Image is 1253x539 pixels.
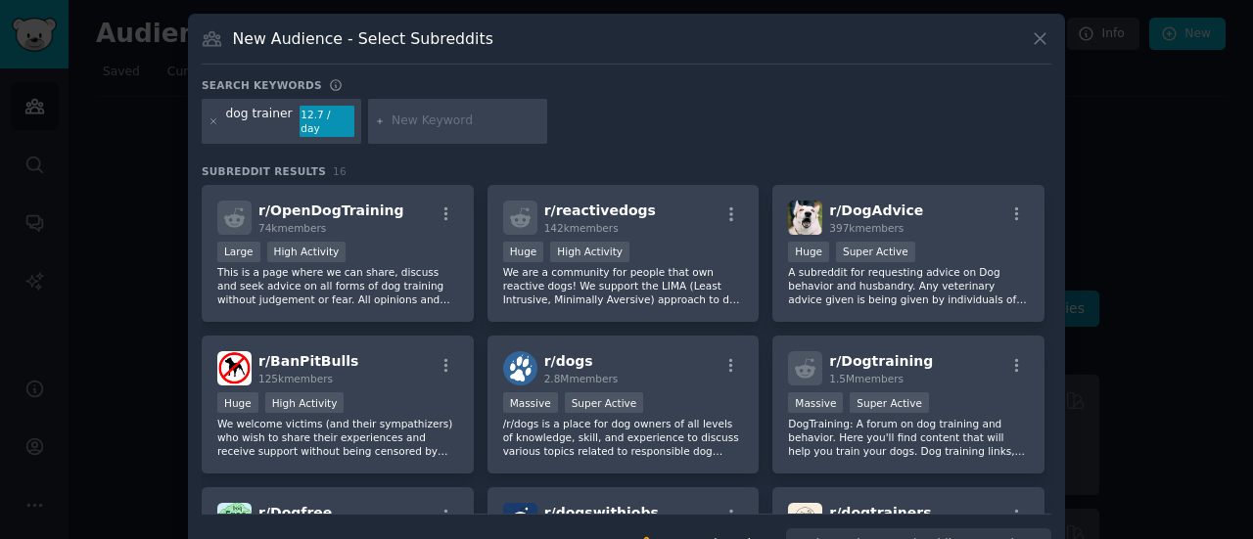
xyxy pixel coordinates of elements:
[265,392,345,413] div: High Activity
[503,417,744,458] p: /r/dogs is a place for dog owners of all levels of knowledge, skill, and experience to discuss va...
[267,242,347,262] div: High Activity
[217,503,252,537] img: Dogfree
[565,392,644,413] div: Super Active
[829,202,923,218] span: r/ DogAdvice
[829,353,933,369] span: r/ Dogtraining
[503,392,558,413] div: Massive
[503,351,537,385] img: dogs
[829,505,931,520] span: r/ dogtrainers
[850,392,929,413] div: Super Active
[788,265,1029,306] p: A subreddit for requesting advice on Dog behavior and husbandry. Any veterinary advice given is b...
[392,112,540,130] input: New Keyword
[258,505,332,520] span: r/ Dogfree
[503,265,744,306] p: We are a community for people that own reactive dogs! We support the LIMA (Least Intrusive, Minim...
[788,503,822,537] img: dogtrainers
[333,165,347,177] span: 16
[544,505,659,520] span: r/ dogswithjobs
[788,201,822,235] img: DogAdvice
[829,222,904,234] span: 397k members
[544,353,593,369] span: r/ dogs
[544,373,619,384] span: 2.8M members
[258,353,358,369] span: r/ BanPitBulls
[217,417,458,458] p: We welcome victims (and their sympathizers) who wish to share their experiences and receive suppo...
[503,503,537,537] img: dogswithjobs
[258,202,404,218] span: r/ OpenDogTraining
[544,202,656,218] span: r/ reactivedogs
[550,242,629,262] div: High Activity
[202,164,326,178] span: Subreddit Results
[300,106,354,137] div: 12.7 / day
[217,351,252,385] img: BanPitBulls
[788,417,1029,458] p: DogTraining: A forum on dog training and behavior. Here you'll find content that will help you tr...
[226,106,293,137] div: dog trainer
[217,392,258,413] div: Huge
[202,78,322,92] h3: Search keywords
[788,392,843,413] div: Massive
[258,373,333,384] span: 125k members
[217,242,260,262] div: Large
[217,265,458,306] p: This is a page where we can share, discuss and seek advice on all forms of dog training without j...
[836,242,915,262] div: Super Active
[829,373,904,384] span: 1.5M members
[503,242,544,262] div: Huge
[258,222,326,234] span: 74k members
[788,242,829,262] div: Huge
[544,222,619,234] span: 142k members
[233,28,493,49] h3: New Audience - Select Subreddits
